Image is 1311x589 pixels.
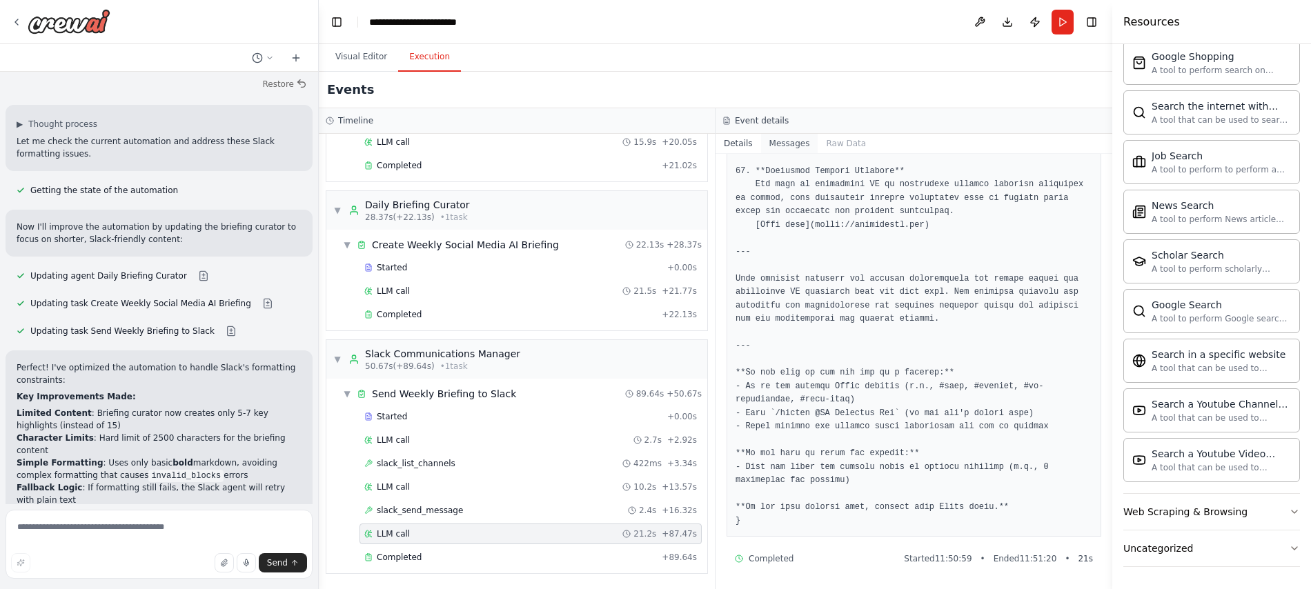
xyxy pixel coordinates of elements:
span: Send [267,557,288,568]
button: Switch to previous chat [246,50,279,66]
strong: Limited Content [17,408,92,418]
span: Completed [377,552,422,563]
button: Upload files [215,553,234,572]
span: slack_send_message [377,505,463,516]
img: Serplyjobsearchtool [1132,155,1146,169]
span: 89.64s [636,388,664,399]
span: Updating task Send Weekly Briefing to Slack [30,326,215,337]
div: Search in a specific website [1152,348,1291,361]
p: Let me check the current automation and address these Slack formatting issues. [17,135,302,160]
div: Slack Communications Manager [365,347,520,361]
div: Search a Youtube Video content [1152,447,1291,461]
div: A tool to perform to perform a job search in the [GEOGRAPHIC_DATA] with a search_query. [1152,164,1291,175]
div: Web Scraping & Browsing [1123,505,1248,519]
img: Serperdevtool [1132,106,1146,119]
span: 28.37s (+22.13s) [365,212,435,223]
strong: bold [172,458,193,468]
button: ▶Thought process [17,119,97,130]
h4: Resources [1123,14,1180,30]
span: + 21.02s [662,160,697,171]
span: Started [377,411,407,422]
h2: Events [327,80,374,99]
span: + 2.92s [667,435,697,446]
button: Send [259,553,307,572]
span: + 28.37s [667,239,702,250]
span: 2.4s [639,505,656,516]
span: • [980,553,985,564]
p: Now I'll improve the automation by updating the briefing curator to focus on shorter, Slack-frien... [17,221,302,246]
span: + 87.47s [662,528,697,539]
span: Started 11:50:59 [904,553,972,564]
span: Thought process [28,119,97,130]
div: Google Search [1152,298,1291,312]
li: : Briefing curator now creates only 5-7 key highlights (instead of 15) [17,407,302,432]
h3: Timeline [338,115,373,126]
span: + 0.00s [667,411,697,422]
button: Details [716,134,761,153]
h3: Event details [735,115,789,126]
span: ▼ [343,388,351,399]
span: Started [377,262,407,273]
strong: Character Limits [17,433,94,443]
span: 21 s [1078,553,1093,564]
span: slack_list_channels [377,458,455,469]
button: Hide right sidebar [1082,12,1101,32]
strong: Key Improvements Made: [17,392,136,401]
div: News Search [1152,199,1291,212]
span: LLM call [377,137,410,148]
div: A tool that can be used to semantic search a query from a Youtube Video content. [1152,462,1291,473]
div: Google Shopping [1152,50,1291,63]
span: Ended 11:51:20 [994,553,1057,564]
span: 10.2s [633,481,656,492]
div: A tool to perform Google search with a search_query. [1152,313,1291,324]
img: Serplynewssearchtool [1132,205,1146,219]
div: A tool to perform search on Google shopping with a search_query. [1152,65,1291,76]
span: 21.2s [633,528,656,539]
button: Start a new chat [285,50,307,66]
div: A tool that can be used to semantic search a query from a Youtube Channels content. [1152,412,1291,423]
div: A tool to perform News article search with a search_query. [1152,214,1291,225]
strong: Fallback Logic [17,483,82,492]
button: Uncategorized [1123,530,1300,566]
div: Uncategorized [1123,541,1193,555]
img: Serpapigoogleshoppingtool [1132,56,1146,70]
img: Youtubevideosearchtool [1132,453,1146,467]
code: invalid_blocks [148,470,224,482]
div: A tool that can be used to semantic search a query from a specific URL content. [1152,363,1291,374]
span: 422ms [633,458,662,469]
button: Improve this prompt [11,553,30,572]
p: Perfect! I've optimized the automation to handle Slack's formatting constraints: [17,361,302,386]
li: : Hard limit of 2500 characters for the briefing content [17,432,302,457]
span: Getting the state of the automation [30,185,178,196]
span: Completed [749,553,793,564]
span: 2.7s [644,435,662,446]
div: Daily Briefing Curator [365,198,470,212]
span: ▼ [333,205,342,216]
div: Search the internet with Serper [1152,99,1291,113]
span: + 20.05s [662,137,697,148]
img: Serplyscholarsearchtool [1132,254,1146,268]
span: • 1 task [440,361,468,372]
span: + 50.67s [667,388,702,399]
li: : Uses only basic markdown, avoiding complex formatting that causes errors [17,457,302,481]
li: : If formatting still fails, the Slack agent will retry with plain text [17,481,302,506]
img: Youtubechannelsearchtool [1132,403,1146,417]
span: Completed [377,309,422,320]
strong: Simple Formatting [17,458,103,468]
span: + 22.13s [662,309,697,320]
span: 22.13s [636,239,664,250]
span: LLM call [377,286,410,297]
img: Websitesearchtool [1132,354,1146,368]
span: Send Weekly Briefing to Slack [372,387,516,401]
span: ▶ [17,119,23,130]
button: Raw Data [818,134,874,153]
button: Restore [257,74,313,94]
button: Click to speak your automation idea [237,553,256,572]
span: 21.5s [633,286,656,297]
span: + 21.77s [662,286,697,297]
span: ▼ [333,354,342,365]
nav: breadcrumb [369,15,497,29]
span: LLM call [377,528,410,539]
span: • 1 task [440,212,468,223]
span: Completed [377,160,422,171]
